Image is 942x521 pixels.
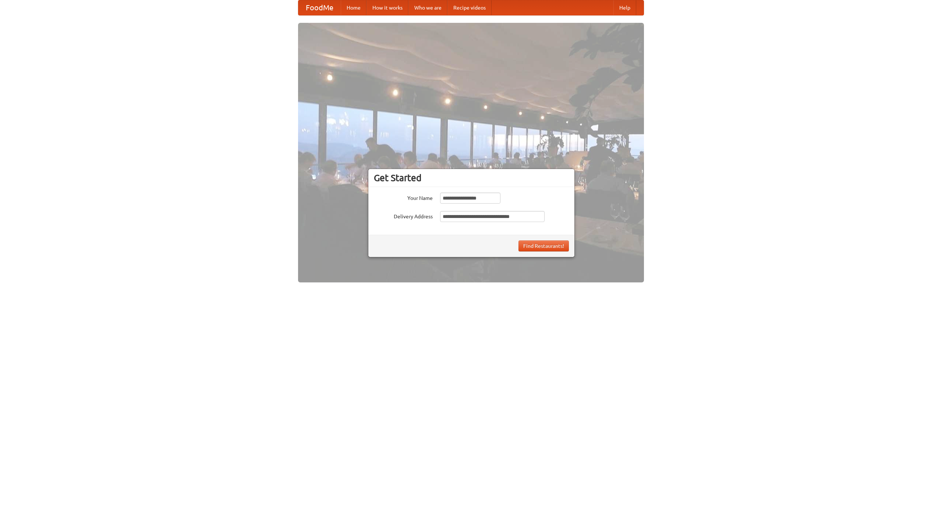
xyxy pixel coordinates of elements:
a: Help [613,0,636,15]
a: Recipe videos [447,0,492,15]
label: Your Name [374,193,433,202]
h3: Get Started [374,172,569,183]
button: Find Restaurants! [518,240,569,251]
a: How it works [366,0,408,15]
label: Delivery Address [374,211,433,220]
a: Home [341,0,366,15]
a: Who we are [408,0,447,15]
a: FoodMe [298,0,341,15]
